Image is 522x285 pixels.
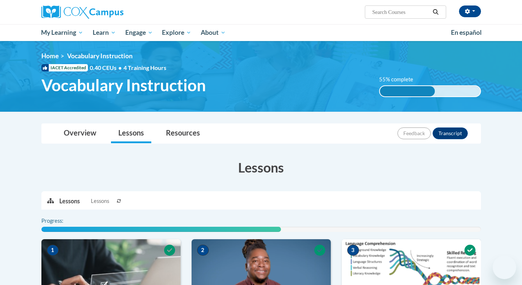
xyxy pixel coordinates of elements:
a: Engage [121,24,158,41]
label: Progress: [41,217,84,225]
a: Home [41,52,59,60]
span: Vocabulary Instruction [67,52,133,60]
a: Overview [56,124,104,143]
span: Explore [162,28,191,37]
label: 55% complete [379,75,421,84]
span: 2 [197,245,209,256]
span: IACET Accredited [41,64,88,71]
span: 3 [347,245,359,256]
button: Transcript [433,127,468,139]
a: Cox Campus [41,5,181,19]
h3: Lessons [41,158,481,177]
span: Lessons [91,197,109,205]
p: Lessons [59,197,80,205]
iframe: Button to launch messaging window [493,256,516,279]
span: 1 [47,245,59,256]
a: Resources [159,124,207,143]
span: • [118,64,122,71]
span: 0.40 CEUs [90,64,123,72]
div: Main menu [30,24,492,41]
a: About [196,24,230,41]
span: My Learning [41,28,83,37]
span: 4 Training Hours [123,64,166,71]
span: Learn [93,28,116,37]
img: Cox Campus [41,5,123,19]
a: Explore [157,24,196,41]
a: En español [446,25,486,40]
div: 55% complete [380,86,435,96]
a: Learn [88,24,121,41]
span: Engage [125,28,153,37]
button: Feedback [397,127,431,139]
input: Search Courses [371,8,430,16]
span: En español [451,29,482,36]
span: About [201,28,226,37]
a: My Learning [37,24,88,41]
a: Lessons [111,124,151,143]
button: Search [430,8,441,16]
span: Vocabulary Instruction [41,75,206,95]
button: Account Settings [459,5,481,17]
